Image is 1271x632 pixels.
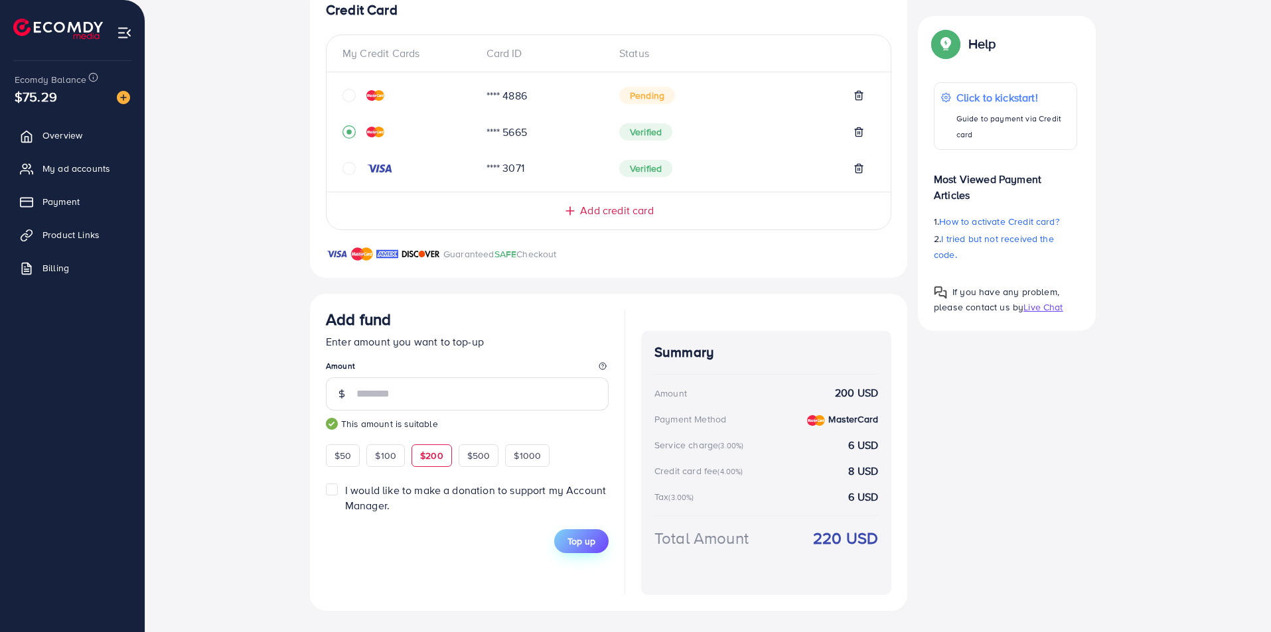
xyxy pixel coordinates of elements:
img: menu [117,25,132,40]
p: 2. [934,231,1077,263]
strong: 6 USD [848,438,878,453]
img: guide [326,418,338,430]
div: Payment Method [654,412,726,426]
p: Help [968,36,996,52]
span: $100 [375,449,396,462]
strong: 220 USD [813,527,878,550]
small: (3.00%) [668,492,694,503]
div: My Credit Cards [342,46,476,61]
span: How to activate Credit card? [939,215,1059,228]
img: brand [326,246,348,262]
p: Enter amount you want to top-up [326,334,609,349]
img: image [117,91,130,104]
span: Top up [567,535,595,548]
a: Payment [10,188,135,215]
span: Verified [619,123,672,141]
span: $1000 [514,449,541,462]
span: My ad accounts [42,162,110,175]
svg: record circle [342,125,356,139]
h3: Add fund [326,310,391,329]
div: Total Amount [654,527,749,550]
span: I would like to make a donation to support my Account Manager. [345,483,606,513]
div: Status [609,46,875,61]
p: Click to kickstart! [956,90,1070,105]
a: Product Links [10,221,135,248]
img: credit [366,163,393,174]
span: $200 [420,449,443,462]
p: 1. [934,214,1077,229]
img: Popup guide [934,32,958,56]
span: Live Chat [1023,300,1063,314]
span: Payment [42,195,80,208]
div: Credit card fee [654,464,747,477]
svg: circle [342,162,356,175]
h4: Credit Card [326,2,891,19]
img: brand [376,246,398,262]
div: Card ID [476,46,609,61]
button: Top up [554,529,609,553]
div: Amount [654,387,687,400]
span: Verified [619,160,672,177]
span: I tried but not received the code. [934,232,1054,261]
a: Billing [10,255,135,281]
img: brand [351,246,373,262]
svg: circle [342,89,356,102]
p: Most Viewed Payment Articles [934,160,1077,203]
strong: 8 USD [848,464,878,479]
span: Billing [42,261,69,275]
span: If you have any problem, please contact us by [934,285,1059,314]
img: credit [366,90,384,101]
a: Overview [10,122,135,149]
span: Pending [619,87,675,104]
img: credit [366,127,384,137]
h4: Summary [654,344,878,361]
strong: MasterCard [828,412,878,426]
span: SAFE [494,247,517,261]
img: brand [402,246,440,262]
legend: Amount [326,360,609,377]
strong: 6 USD [848,489,878,505]
span: Ecomdy Balance [15,73,86,86]
span: Add credit card [580,203,653,218]
iframe: Chat [1215,572,1261,622]
p: Guaranteed Checkout [443,246,557,262]
img: logo [13,19,103,39]
small: (3.00%) [718,440,743,451]
img: Popup guide [934,286,947,299]
strong: 200 USD [835,385,878,401]
p: Guide to payment via Credit card [956,111,1070,143]
span: Overview [42,129,82,142]
div: Tax [654,490,698,503]
span: $75.29 [15,87,57,106]
span: $50 [335,449,351,462]
img: credit [807,415,825,426]
span: $500 [467,449,490,462]
div: Service charge [654,438,747,452]
small: (4.00%) [717,466,743,477]
span: Product Links [42,228,100,241]
a: My ad accounts [10,155,135,182]
small: This amount is suitable [326,417,609,430]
